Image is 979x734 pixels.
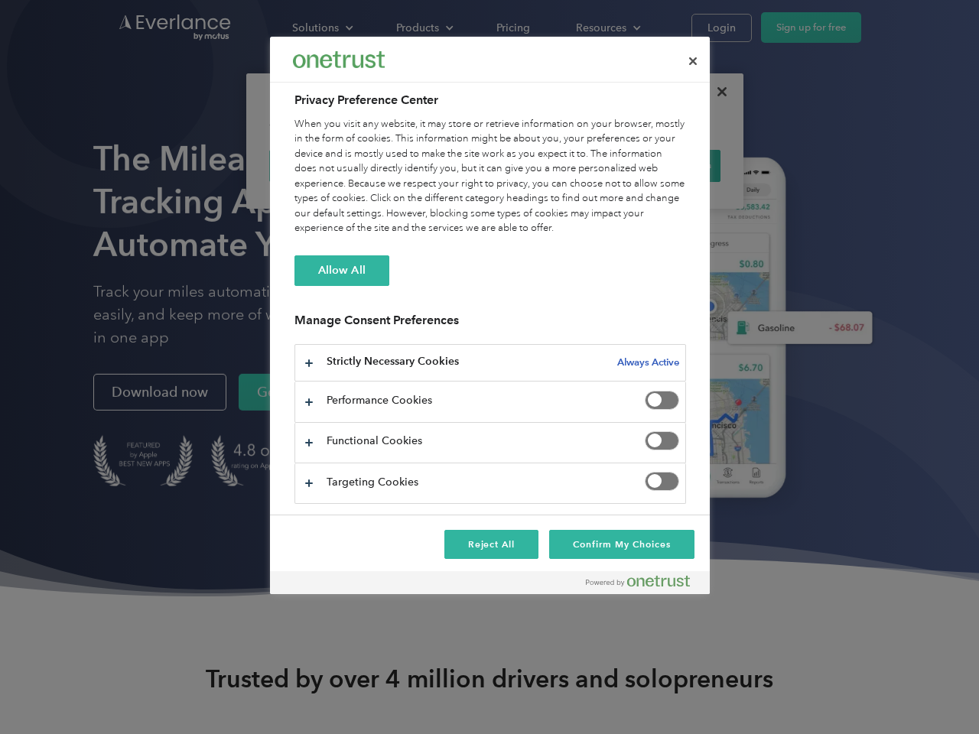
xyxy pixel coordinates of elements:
[444,530,539,559] button: Reject All
[294,91,686,109] h2: Privacy Preference Center
[586,575,702,594] a: Powered by OneTrust Opens in a new Tab
[586,575,690,587] img: Powered by OneTrust Opens in a new Tab
[270,37,710,594] div: Preference center
[549,530,694,559] button: Confirm My Choices
[294,117,686,236] div: When you visit any website, it may store or retrieve information on your browser, mostly in the f...
[270,37,710,594] div: Privacy Preference Center
[293,44,385,75] div: Everlance
[294,313,686,336] h3: Manage Consent Preferences
[293,51,385,67] img: Everlance
[676,44,710,78] button: Close
[294,255,389,286] button: Allow All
